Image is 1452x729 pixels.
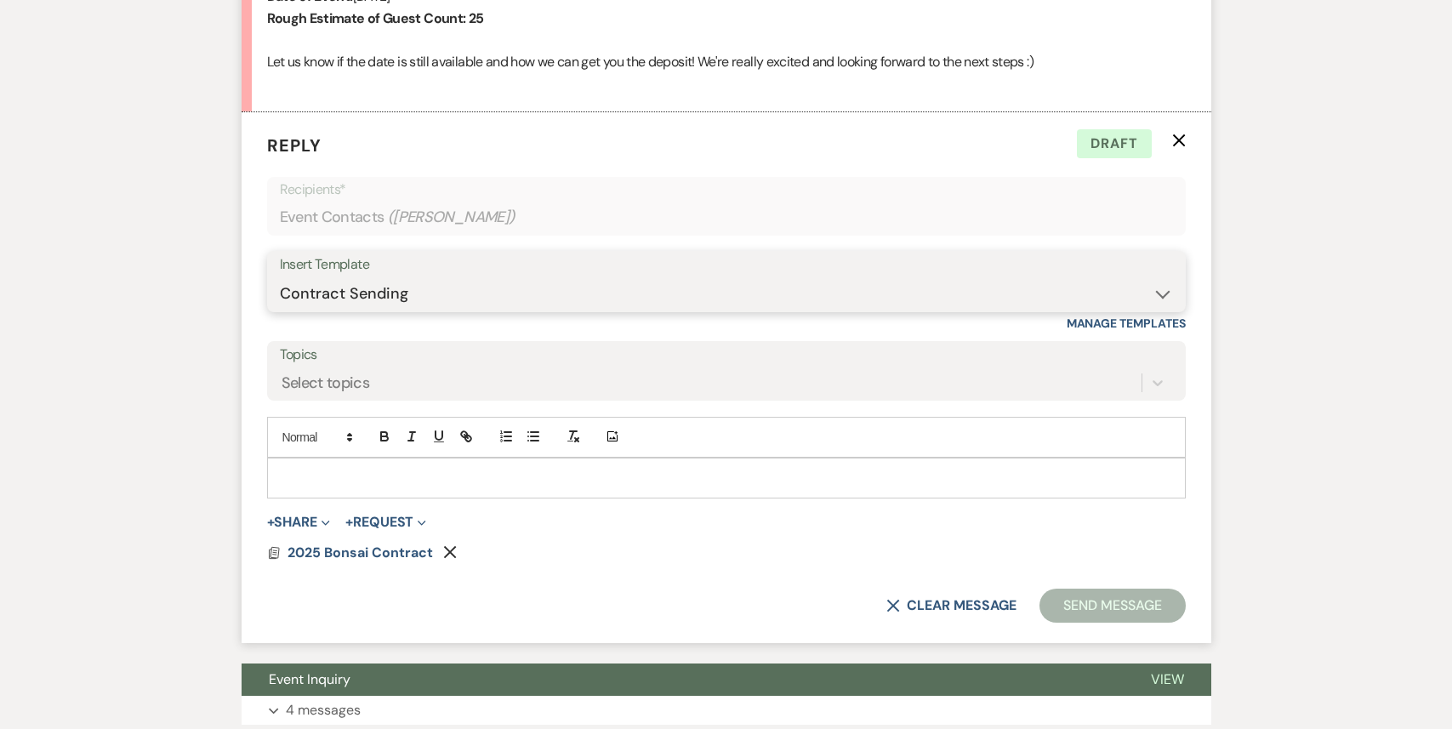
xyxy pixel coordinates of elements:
strong: Rough Estimate of Guest Count: 25 [267,9,484,27]
span: 2025 Bonsai Contract [288,544,433,561]
span: Event Inquiry [269,670,350,688]
span: Draft [1077,129,1152,158]
button: Request [345,515,426,529]
span: + [267,515,275,529]
label: Topics [280,343,1173,367]
button: Clear message [886,599,1016,612]
div: Insert Template [280,253,1173,277]
span: ( [PERSON_NAME] ) [388,206,515,229]
span: Reply [267,134,322,157]
button: 2025 Bonsai Contract [288,543,437,563]
p: 4 messages [286,699,361,721]
button: Send Message [1039,589,1185,623]
p: Let us know if the date is still available and how we can get you the deposit! We're really excit... [267,51,1186,73]
div: Event Contacts [280,201,1173,234]
p: Recipients* [280,179,1173,201]
span: + [345,515,353,529]
button: Share [267,515,331,529]
button: 4 messages [242,696,1211,725]
button: View [1124,664,1211,696]
button: Event Inquiry [242,664,1124,696]
a: Manage Templates [1067,316,1186,331]
span: View [1151,670,1184,688]
div: Select topics [282,372,370,395]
